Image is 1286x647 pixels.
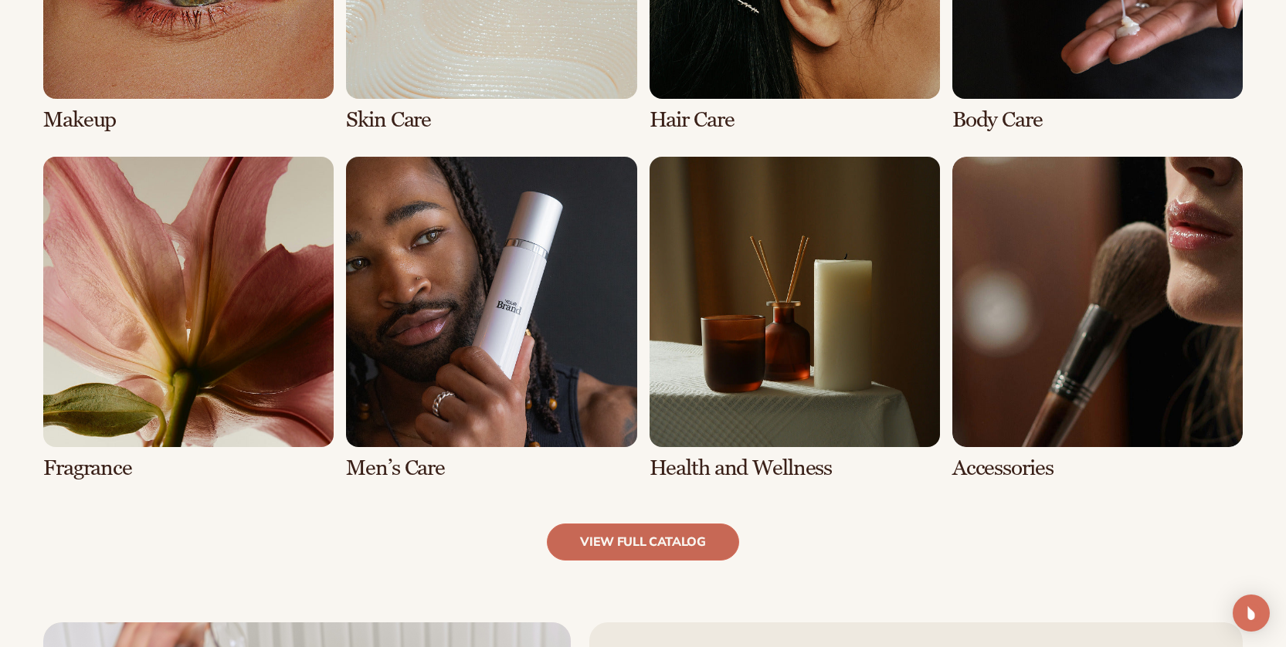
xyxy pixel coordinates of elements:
[1233,594,1270,632] div: Open Intercom Messenger
[547,523,739,561] a: view full catalog
[346,108,636,132] h3: Skin Care
[952,157,1243,480] div: 8 / 8
[650,157,940,480] div: 7 / 8
[952,108,1243,132] h3: Body Care
[650,108,940,132] h3: Hair Care
[346,157,636,480] div: 6 / 8
[43,157,334,480] div: 5 / 8
[43,108,334,132] h3: Makeup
